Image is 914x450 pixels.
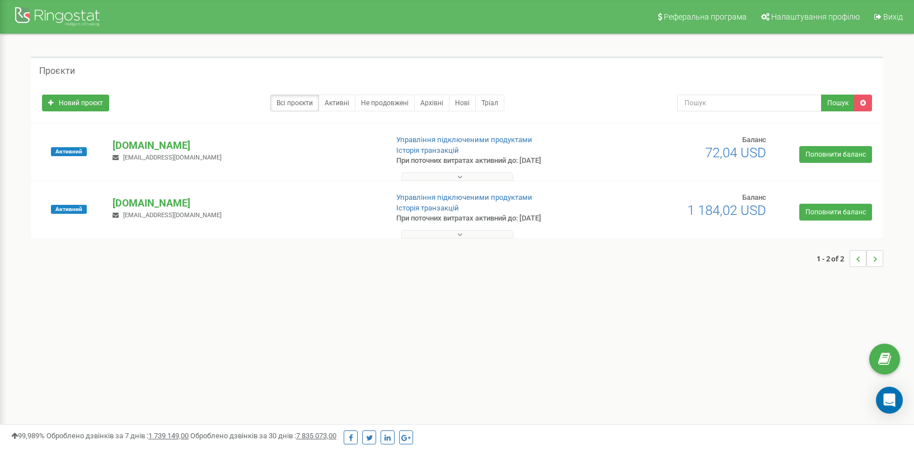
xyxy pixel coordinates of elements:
a: Тріал [475,95,504,111]
span: Активний [51,205,87,214]
p: При поточних витратах активний до: [DATE] [396,213,591,224]
span: Баланс [742,135,766,144]
a: Архівні [414,95,449,111]
a: Історія транзакцій [396,146,459,154]
a: Новий проєкт [42,95,109,111]
button: Пошук [821,95,855,111]
span: Налаштування профілю [771,12,860,21]
a: Управління підключеними продуктами [396,193,532,201]
a: Поповнити баланс [799,204,872,221]
p: [DOMAIN_NAME] [113,138,378,153]
span: 99,989% [11,432,45,440]
span: 1 184,02 USD [687,203,766,218]
span: Активний [51,147,87,156]
span: Вихід [883,12,903,21]
span: Баланс [742,193,766,201]
a: Активні [318,95,355,111]
span: [EMAIL_ADDRESS][DOMAIN_NAME] [123,154,222,161]
span: [EMAIL_ADDRESS][DOMAIN_NAME] [123,212,222,219]
a: Нові [449,95,476,111]
span: 72,04 USD [705,145,766,161]
div: Open Intercom Messenger [876,387,903,414]
u: 7 835 073,00 [296,432,336,440]
h5: Проєкти [39,66,75,76]
span: Реферальна програма [664,12,747,21]
nav: ... [817,239,883,278]
a: Історія транзакцій [396,204,459,212]
input: Пошук [677,95,822,111]
a: Поповнити баланс [799,146,872,163]
p: [DOMAIN_NAME] [113,196,378,210]
a: Не продовжені [355,95,415,111]
a: Управління підключеними продуктами [396,135,532,144]
p: При поточних витратах активний до: [DATE] [396,156,591,166]
span: 1 - 2 of 2 [817,250,850,267]
a: Всі проєкти [270,95,319,111]
span: Оброблено дзвінків за 30 днів : [190,432,336,440]
u: 1 739 149,00 [148,432,189,440]
span: Оброблено дзвінків за 7 днів : [46,432,189,440]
